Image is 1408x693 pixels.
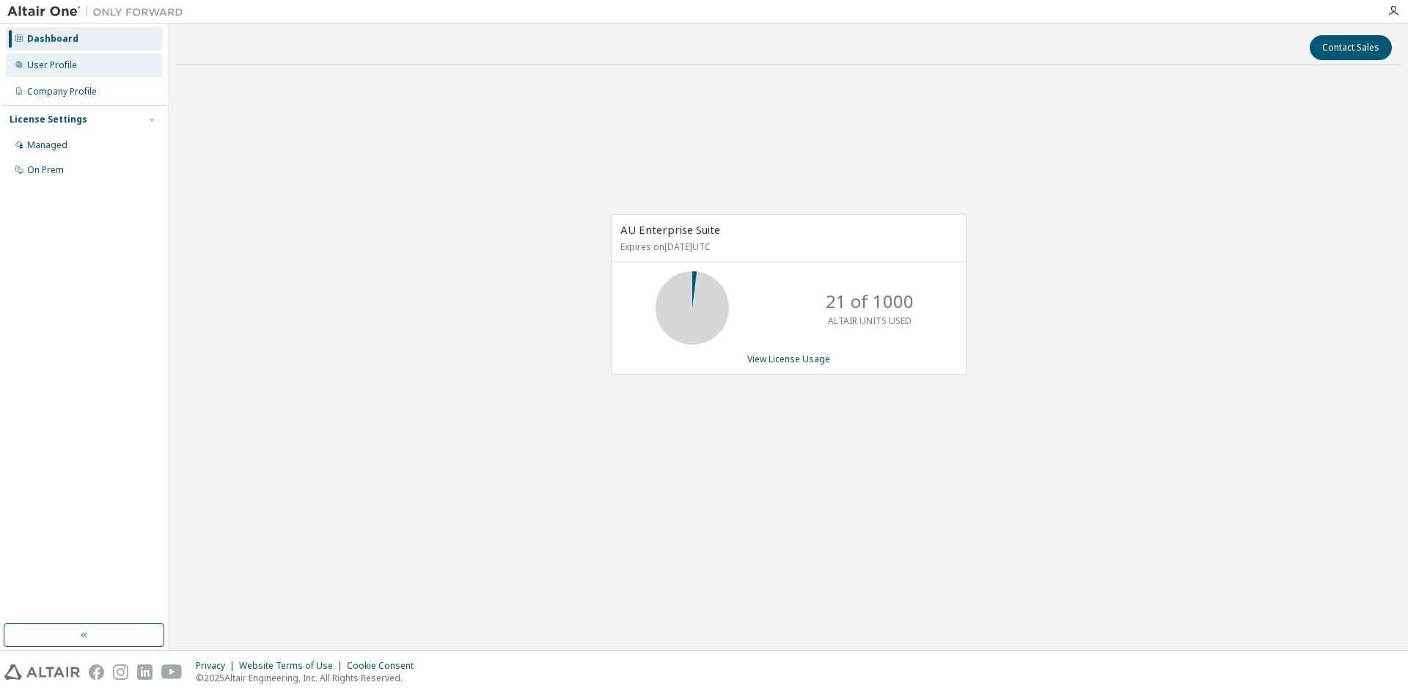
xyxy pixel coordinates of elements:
[620,241,953,253] p: Expires on [DATE] UTC
[27,59,77,71] div: User Profile
[27,86,97,98] div: Company Profile
[1310,35,1392,60] button: Contact Sales
[620,222,720,237] span: AU Enterprise Suite
[89,664,104,680] img: facebook.svg
[196,672,422,684] p: © 2025 Altair Engineering, Inc. All Rights Reserved.
[27,164,64,176] div: On Prem
[10,114,87,125] div: License Settings
[239,660,347,672] div: Website Terms of Use
[27,33,78,45] div: Dashboard
[826,289,914,314] p: 21 of 1000
[137,664,153,680] img: linkedin.svg
[747,353,830,365] a: View License Usage
[4,664,80,680] img: altair_logo.svg
[828,315,912,327] p: ALTAIR UNITS USED
[196,660,239,672] div: Privacy
[7,4,191,19] img: Altair One
[27,139,67,151] div: Managed
[347,660,422,672] div: Cookie Consent
[113,664,128,680] img: instagram.svg
[161,664,183,680] img: youtube.svg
